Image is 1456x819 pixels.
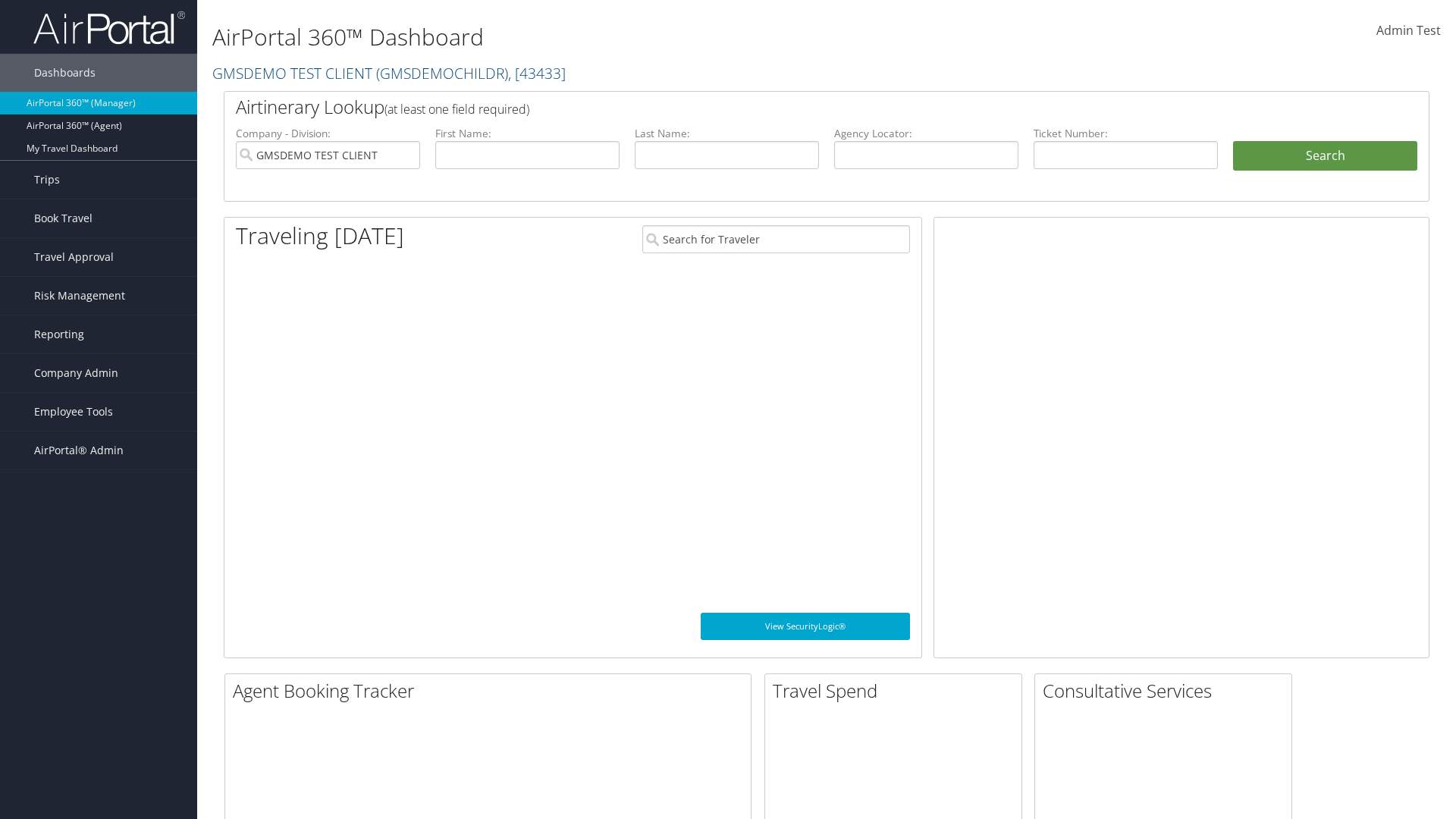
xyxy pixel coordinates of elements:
[508,63,566,83] span: , [ 43433 ]
[34,277,125,315] span: Risk Management
[34,393,113,431] span: Employee Tools
[34,431,124,469] span: AirPortal® Admin
[435,126,620,141] label: First Name:
[34,238,114,276] span: Travel Approval
[236,126,420,141] label: Company - Division:
[1376,22,1441,39] span: Admin Test
[233,678,751,704] h2: Agent Booking Tracker
[834,126,1018,141] label: Agency Locator:
[642,225,910,253] input: Search for Traveler
[635,126,819,141] label: Last Name:
[236,94,1317,120] h2: Airtinerary Lookup
[1376,8,1441,55] a: Admin Test
[773,678,1021,704] h2: Travel Spend
[701,613,910,640] a: View SecurityLogic®
[34,315,84,353] span: Reporting
[384,101,529,118] span: (at least one field required)
[34,199,93,237] span: Book Travel
[1233,141,1417,171] button: Search
[34,54,96,92] span: Dashboards
[376,63,508,83] span: ( GMSDEMOCHILDR )
[236,220,404,252] h1: Traveling [DATE]
[34,161,60,199] span: Trips
[212,63,566,83] a: GMSDEMO TEST CLIENT
[212,21,1031,53] h1: AirPortal 360™ Dashboard
[33,10,185,45] img: airportal-logo.png
[1043,678,1291,704] h2: Consultative Services
[1034,126,1218,141] label: Ticket Number:
[34,354,118,392] span: Company Admin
